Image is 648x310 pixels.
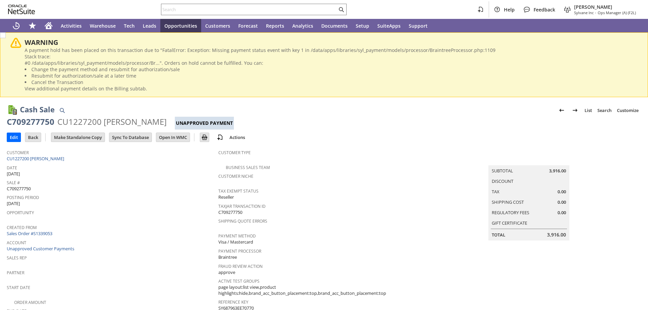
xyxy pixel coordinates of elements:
input: Back [25,133,41,142]
a: List [582,105,595,116]
a: Support [405,19,432,32]
a: Actions [227,134,248,140]
a: Created From [7,225,37,230]
a: Sale # [7,180,20,186]
a: Payment Processor [218,248,261,254]
a: Unapproved Customer Payments [7,246,74,252]
span: approve [218,269,235,276]
span: Documents [321,23,348,29]
img: Print [200,133,209,141]
a: Gift Certificate [492,220,527,226]
span: Feedback [534,6,555,13]
span: Help [504,6,515,13]
a: Search [595,105,614,116]
a: Sales Order #S1339053 [7,230,54,236]
input: Edit [7,133,21,142]
span: C709277750 [7,186,31,192]
span: 0.00 [558,199,566,205]
li: Resubmit for authorization/sale at a later time [25,73,638,79]
span: [DATE] [7,200,20,207]
div: Unapproved Payment [175,117,234,130]
a: Start Date [7,285,30,290]
a: Customer [7,150,29,156]
a: Business Sales Team [226,165,270,170]
div: A payment hold has been placed on this transaction due to "FatalError: Exception: Missing payment... [25,47,638,92]
svg: Search [337,5,345,13]
svg: Home [45,22,53,30]
input: Make Standalone Copy [51,133,105,142]
a: Opportunities [160,19,201,32]
a: Sales Rep [7,255,27,261]
span: Opportunities [164,23,197,29]
a: Partner [7,270,24,276]
a: Total [492,232,505,238]
span: Ops Manager (A) (F2L) [598,10,636,15]
input: Search [161,5,337,13]
a: Shipping Quote Errors [218,218,267,224]
span: Leads [143,23,156,29]
span: 3,916.00 [547,231,566,238]
a: Analytics [288,19,317,32]
a: Fraud Review Action [218,263,263,269]
li: Cancel the Transaction View additional payment details on the Billing subtab. [25,79,638,92]
a: Setup [352,19,373,32]
span: Support [409,23,428,29]
a: Customize [614,105,641,116]
span: Sylvane Inc [574,10,594,15]
a: Tech [120,19,139,32]
div: Shortcuts [24,19,40,32]
a: Recent Records [8,19,24,32]
a: Subtotal [492,168,513,174]
a: Customers [201,19,234,32]
a: Regulatory Fees [492,209,529,216]
a: Discount [492,178,513,184]
span: [DATE] [7,171,20,177]
a: Tax [492,189,500,195]
span: C709277750 [218,209,242,216]
a: Payment Method [218,233,256,239]
a: SuiteApps [373,19,405,32]
span: Reseller [218,194,234,200]
a: TaxJar Transaction ID [218,203,266,209]
svg: Shortcuts [28,22,36,30]
li: Change the payment method and resubmit for authorization/sale [25,66,638,73]
input: Print [200,133,209,142]
a: Opportunity [7,210,34,216]
span: [PERSON_NAME] [574,4,636,10]
a: Active Test Groups [218,278,260,284]
span: Reports [266,23,284,29]
span: - [595,10,596,15]
span: Visa / Mastercard [218,239,253,245]
img: Next [571,106,579,114]
span: Customers [205,23,230,29]
a: Warehouse [86,19,120,32]
a: Shipping Cost [492,199,524,205]
span: Activities [61,23,82,29]
input: Sync To Database [109,133,152,142]
a: Reports [262,19,288,32]
a: Customer Niche [218,173,253,179]
a: Date [7,165,17,171]
a: Account [7,240,26,246]
svg: Recent Records [12,22,20,30]
svg: logo [8,5,35,14]
div: C709277750 [7,116,54,127]
a: Customer Type [218,150,251,156]
a: Order Amount [14,300,46,305]
span: 0.00 [558,189,566,195]
span: Forecast [238,23,258,29]
input: Open In WMC [156,133,190,142]
span: SuiteApps [377,23,401,29]
div: CU1227200 [PERSON_NAME] [57,116,167,127]
caption: Summary [488,154,569,165]
span: 0.00 [558,209,566,216]
span: 3,916.00 [549,168,566,174]
span: Analytics [292,23,313,29]
h1: Cash Sale [20,104,55,115]
a: Documents [317,19,352,32]
span: Braintree [218,254,237,260]
span: Tech [124,23,135,29]
a: Tax Exempt Status [218,188,259,194]
img: add-record.svg [216,133,224,141]
span: Setup [356,23,369,29]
